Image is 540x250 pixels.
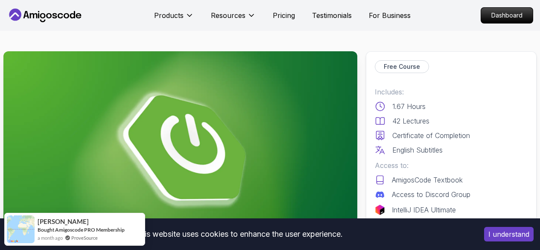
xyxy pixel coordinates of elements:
[392,101,426,112] p: 1.67 Hours
[392,205,456,215] p: IntelliJ IDEA Ultimate
[7,215,35,243] img: provesource social proof notification image
[211,10,256,27] button: Resources
[211,10,245,21] p: Resources
[481,8,533,23] p: Dashboard
[384,62,420,71] p: Free Course
[375,205,385,215] img: jetbrains logo
[38,234,63,241] span: a month ago
[392,145,443,155] p: English Subtitles
[38,218,89,225] span: [PERSON_NAME]
[481,7,533,24] a: Dashboard
[487,197,540,237] iframe: chat widget
[71,234,98,241] a: ProveSource
[392,116,429,126] p: 42 Lectures
[273,10,295,21] a: Pricing
[6,225,471,244] div: This website uses cookies to enhance the user experience.
[154,10,184,21] p: Products
[369,10,411,21] a: For Business
[392,175,463,185] p: AmigosCode Textbook
[392,189,470,200] p: Access to Discord Group
[375,160,528,171] p: Access to:
[312,10,352,21] a: Testimonials
[484,227,534,241] button: Accept cookies
[392,130,470,141] p: Certificate of Completion
[38,226,54,233] span: Bought
[375,87,528,97] p: Includes:
[55,226,125,233] a: Amigoscode PRO Membership
[154,10,194,27] button: Products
